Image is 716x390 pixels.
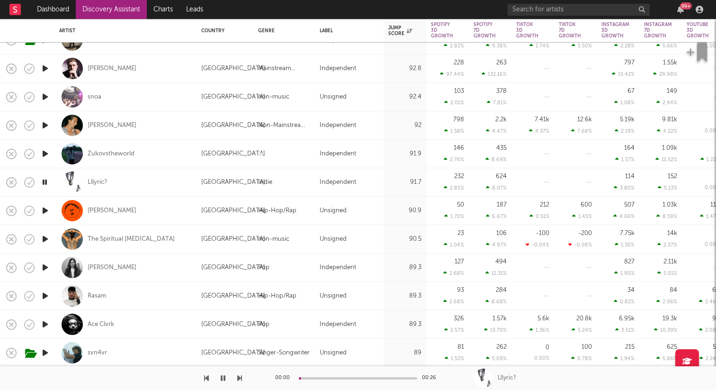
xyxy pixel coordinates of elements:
[484,327,507,333] div: 13.70 %
[668,173,677,180] div: 152
[258,120,310,131] div: Non-Mainstream Electronic
[657,242,677,248] div: 2.37 %
[258,262,269,273] div: Pop
[388,25,412,36] div: Jump Score
[535,117,549,123] div: 7.41k
[625,344,635,350] div: 215
[431,22,453,39] div: Spotify 3D Growth
[625,173,635,180] div: 114
[457,344,464,350] div: 81
[486,43,507,49] div: 9.38 %
[496,145,507,151] div: 435
[670,287,677,293] div: 84
[201,120,265,131] div: [GEOGRAPHIC_DATA]
[258,290,296,302] div: Hip-Hop/Rap
[624,145,635,151] div: 164
[559,22,581,39] div: Tiktok 7D Growth
[614,185,635,191] div: 3.80 %
[486,185,507,191] div: 8.07 %
[457,202,464,208] div: 50
[614,355,635,362] div: 1.94 %
[388,319,421,330] div: 89.3
[486,242,507,248] div: 4.97 %
[572,43,592,49] div: 5.50 %
[497,202,507,208] div: 187
[258,177,272,188] div: Indie
[496,60,507,66] div: 263
[88,178,107,187] a: Lllyric?
[658,185,677,191] div: 5.13 %
[627,287,635,293] div: 34
[320,290,347,302] div: Unsigned
[653,71,677,77] div: 29.98 %
[615,156,635,163] div: 1.57 %
[657,270,677,276] div: 5.01 %
[444,185,464,191] div: 2.85 %
[88,235,175,244] a: The Spiritual [MEDICAL_DATA]
[496,344,507,350] div: 262
[620,117,635,123] div: 5.19k
[627,88,635,94] div: 67
[657,128,677,134] div: 4.22 %
[656,299,677,305] div: 2.06 %
[577,117,592,123] div: 12.6k
[619,316,635,322] div: 6.95k
[485,156,507,163] div: 8.69 %
[534,356,549,361] div: 0.00 %
[612,71,635,77] div: 13.42 %
[445,355,464,362] div: 1.52 %
[667,230,677,236] div: 14k
[453,117,464,123] div: 798
[614,43,635,49] div: 2.28 %
[88,150,134,158] a: Zukovstheworld
[654,327,677,333] div: 10.39 %
[581,202,592,208] div: 600
[614,100,635,106] div: 1.08 %
[88,64,136,73] div: [PERSON_NAME]
[615,327,635,333] div: 3.51 %
[540,202,549,208] div: 212
[644,22,672,39] div: Instagram 7D Growth
[677,6,684,13] button: 99+
[568,242,592,248] div: -0.08 %
[571,355,592,362] div: 0.78 %
[59,28,187,34] div: Artist
[258,205,296,217] div: Hip-Hop/Rap
[546,345,549,351] div: 0
[496,287,507,293] div: 284
[388,234,421,245] div: 90.5
[454,88,464,94] div: 103
[624,60,635,66] div: 797
[88,320,114,329] a: Ace Clvrk
[88,263,136,272] a: [PERSON_NAME]
[388,347,421,359] div: 89
[201,234,265,245] div: [GEOGRAPHIC_DATA]
[655,156,677,163] div: 11.52 %
[88,207,136,215] a: [PERSON_NAME]
[486,355,507,362] div: 5.09 %
[320,148,356,160] div: Independent
[485,270,507,276] div: 11.31 %
[201,148,265,160] div: [GEOGRAPHIC_DATA]
[388,120,421,131] div: 92
[201,262,265,273] div: [GEOGRAPHIC_DATA]
[444,242,464,248] div: 1.04 %
[667,344,677,350] div: 625
[486,128,507,134] div: 4.47 %
[258,347,310,359] div: Singer-Songwriter
[201,347,265,359] div: [GEOGRAPHIC_DATA]
[440,71,464,77] div: 97.44 %
[687,22,709,39] div: YouTube 3D Growth
[88,292,107,300] a: Rasam
[88,93,101,101] a: snoa
[454,173,464,180] div: 232
[444,43,464,49] div: 2.82 %
[320,120,356,131] div: Independent
[496,173,507,180] div: 624
[388,177,421,188] div: 91.7
[624,202,635,208] div: 507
